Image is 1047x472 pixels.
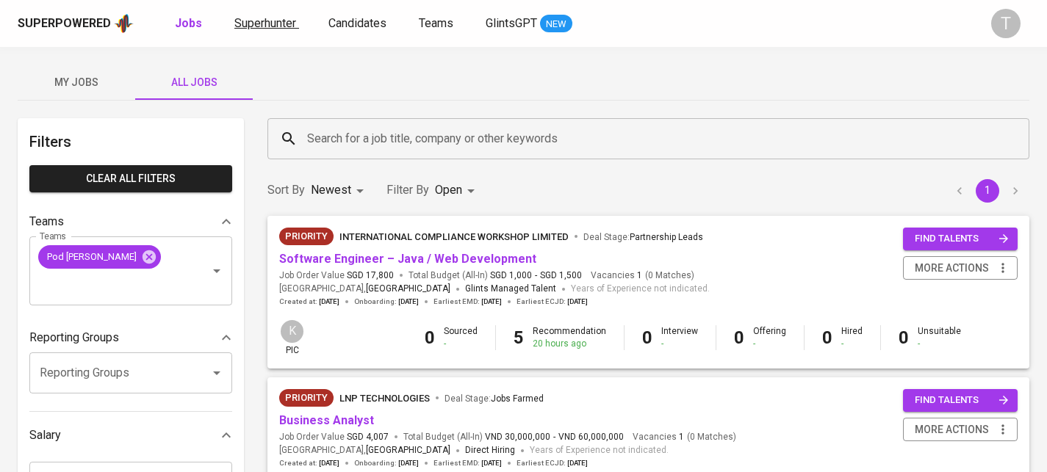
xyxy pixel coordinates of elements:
[435,183,462,197] span: Open
[339,231,569,242] span: International Compliance Workshop Limited
[486,15,572,33] a: GlintsGPT NEW
[435,177,480,204] div: Open
[279,413,374,427] a: Business Analyst
[571,282,710,297] span: Years of Experience not indicated.
[409,269,582,282] span: Total Budget (All-In)
[918,325,961,350] div: Unsuitable
[677,431,684,443] span: 1
[29,165,232,192] button: Clear All filters
[991,9,1021,38] div: T
[279,319,305,357] div: pic
[465,283,556,294] span: Glints Managed Talent
[583,232,703,242] span: Deal Stage :
[903,256,1018,280] button: more actions
[279,458,339,468] span: Created at :
[38,250,145,264] span: Pod [PERSON_NAME]
[635,269,642,282] span: 1
[206,363,227,383] button: Open
[517,458,588,468] span: Earliest ECJD :
[114,12,134,35] img: app logo
[540,269,582,282] span: SGD 1,500
[514,327,524,348] b: 5
[915,230,1009,247] span: find talents
[822,327,832,348] b: 0
[347,431,389,443] span: SGD 4,007
[753,325,786,350] div: Offering
[279,297,339,307] span: Created at :
[29,329,119,346] p: Reporting Groups
[311,177,369,204] div: Newest
[481,458,502,468] span: [DATE]
[445,393,544,404] span: Deal Stage :
[946,179,1029,203] nav: pagination navigation
[558,431,624,443] span: VND 60,000,000
[398,297,419,307] span: [DATE]
[661,338,698,350] div: -
[29,323,232,352] div: Reporting Groups
[175,15,205,33] a: Jobs
[144,73,244,92] span: All Jobs
[903,228,1018,250] button: find talents
[279,282,450,297] span: [GEOGRAPHIC_DATA] ,
[403,431,624,443] span: Total Budget (All-In)
[311,181,351,199] p: Newest
[753,338,786,350] div: -
[419,16,453,30] span: Teams
[903,389,1018,412] button: find talents
[915,259,989,277] span: more actions
[29,130,232,153] h6: Filters
[899,327,909,348] b: 0
[29,207,232,236] div: Teams
[533,325,606,350] div: Recommendation
[903,418,1018,442] button: more actions
[319,297,339,307] span: [DATE]
[553,431,555,443] span: -
[517,297,588,307] span: Earliest ECJD :
[279,389,334,407] div: New Job received from Demand Team
[206,261,227,281] button: Open
[234,16,296,30] span: Superhunter
[398,458,419,468] span: [DATE]
[540,17,572,32] span: NEW
[339,393,430,404] span: LNP Technologies
[433,458,502,468] span: Earliest EMD :
[354,458,419,468] span: Onboarding :
[267,181,305,199] p: Sort By
[630,232,703,242] span: Partnership Leads
[279,391,334,405] span: Priority
[29,421,232,450] div: Salary
[633,431,736,443] span: Vacancies ( 0 Matches )
[175,16,202,30] b: Jobs
[18,15,111,32] div: Superpowered
[328,16,386,30] span: Candidates
[425,327,435,348] b: 0
[279,431,389,443] span: Job Order Value
[279,443,450,458] span: [GEOGRAPHIC_DATA] ,
[734,327,744,348] b: 0
[491,393,544,404] span: Jobs Farmed
[419,15,456,33] a: Teams
[354,297,419,307] span: Onboarding :
[485,431,550,443] span: VND 30,000,000
[279,269,394,282] span: Job Order Value
[530,443,669,458] span: Years of Experience not indicated.
[567,297,588,307] span: [DATE]
[444,325,478,350] div: Sourced
[444,338,478,350] div: -
[26,73,126,92] span: My Jobs
[234,15,299,33] a: Superhunter
[642,327,652,348] b: 0
[490,269,532,282] span: SGD 1,000
[328,15,389,33] a: Candidates
[279,252,536,266] a: Software Engineer – Java / Web Development
[976,179,999,203] button: page 1
[481,297,502,307] span: [DATE]
[567,458,588,468] span: [DATE]
[915,421,989,439] span: more actions
[18,12,134,35] a: Superpoweredapp logo
[41,170,220,188] span: Clear All filters
[915,392,1009,409] span: find talents
[465,445,515,455] span: Direct Hiring
[279,319,305,344] div: K
[279,229,334,244] span: Priority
